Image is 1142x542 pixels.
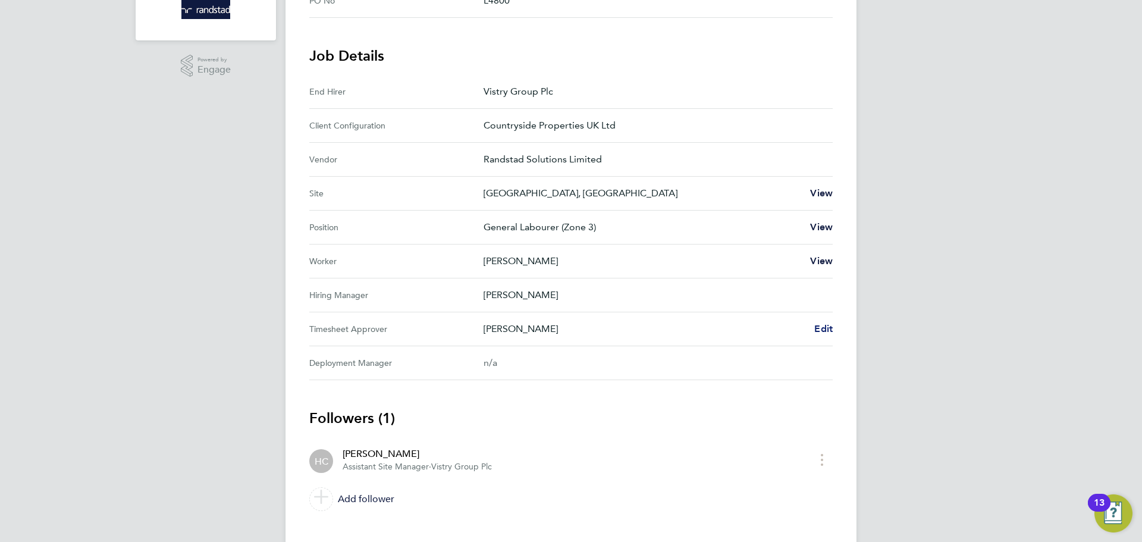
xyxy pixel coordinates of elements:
a: View [810,254,833,268]
span: Powered by [197,55,231,65]
h3: Job Details [309,46,833,65]
span: · [429,462,431,472]
div: Deployment Manager [309,356,484,370]
button: timesheet menu [811,450,833,469]
span: View [810,255,833,267]
div: Position [309,220,484,234]
div: End Hirer [309,84,484,99]
div: Worker [309,254,484,268]
p: [PERSON_NAME] [484,322,805,336]
p: [PERSON_NAME] [484,288,823,302]
h3: Followers (1) [309,409,833,428]
p: Vistry Group Plc [484,84,823,99]
div: Timesheet Approver [309,322,484,336]
div: Vendor [309,152,484,167]
div: Client Configuration [309,118,484,133]
button: Open Resource Center, 13 new notifications [1094,494,1132,532]
span: Engage [197,65,231,75]
span: HC [315,455,328,468]
a: View [810,186,833,200]
span: View [810,187,833,199]
span: Assistant Site Manager [343,462,429,472]
div: [PERSON_NAME] [343,447,492,461]
p: [PERSON_NAME] [484,254,801,268]
div: Hiring Manager [309,288,484,302]
p: Randstad Solutions Limited [484,152,823,167]
span: Vistry Group Plc [431,462,492,472]
div: n/a [484,356,814,370]
p: General Labourer (Zone 3) [484,220,801,234]
p: Countryside Properties UK Ltd [484,118,823,133]
div: 13 [1094,503,1105,518]
a: Add follower [309,483,833,516]
span: Edit [814,323,833,334]
div: Hannah Cornford [309,449,333,473]
a: Powered byEngage [181,55,231,77]
div: Site [309,186,484,200]
a: View [810,220,833,234]
p: [GEOGRAPHIC_DATA], [GEOGRAPHIC_DATA] [484,186,801,200]
a: Edit [814,322,833,336]
span: View [810,221,833,233]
